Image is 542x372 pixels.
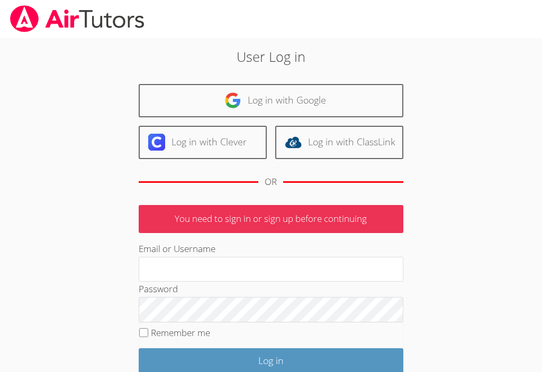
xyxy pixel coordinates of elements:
[148,134,165,151] img: clever-logo-6eab21bc6e7a338710f1a6ff85c0baf02591cd810cc4098c63d3a4b26e2feb20.svg
[139,84,403,117] a: Log in with Google
[76,46,466,67] h2: User Log in
[139,283,178,295] label: Password
[224,92,241,109] img: google-logo-50288ca7cdecda66e5e0955fdab243c47b7ad437acaf1139b6f446037453330a.svg
[139,243,215,255] label: Email or Username
[275,126,403,159] a: Log in with ClassLink
[139,205,403,233] p: You need to sign in or sign up before continuing
[9,5,146,32] img: airtutors_banner-c4298cdbf04f3fff15de1276eac7730deb9818008684d7c2e4769d2f7ddbe033.png
[139,126,267,159] a: Log in with Clever
[265,174,277,190] div: OR
[151,327,210,339] label: Remember me
[285,134,302,151] img: classlink-logo-d6bb404cc1216ec64c9a2012d9dc4662098be43eaf13dc465df04b49fa7ab582.svg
